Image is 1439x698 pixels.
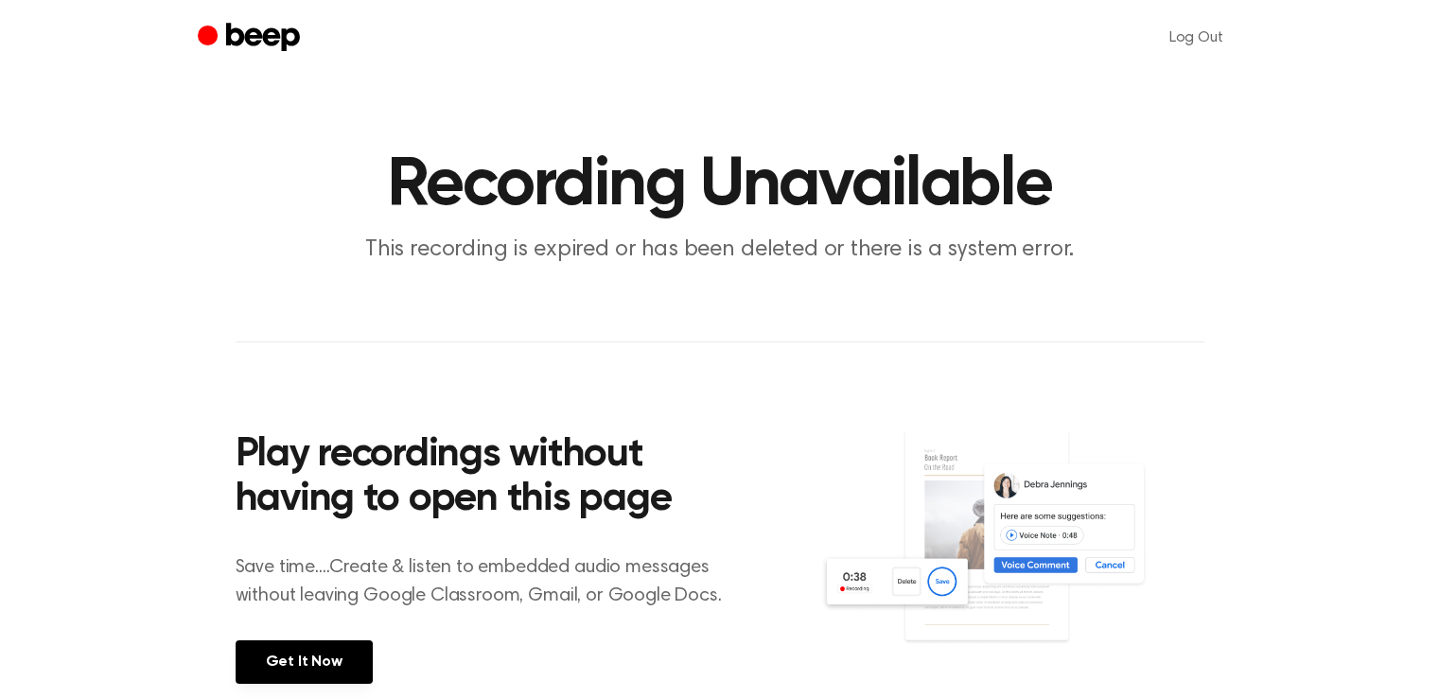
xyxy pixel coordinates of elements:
a: Beep [198,20,305,57]
h2: Play recordings without having to open this page [236,433,746,523]
img: Voice Comments on Docs and Recording Widget [820,428,1203,682]
a: Log Out [1150,15,1242,61]
p: This recording is expired or has been deleted or there is a system error. [357,235,1083,266]
a: Get It Now [236,640,373,684]
p: Save time....Create & listen to embedded audio messages without leaving Google Classroom, Gmail, ... [236,553,746,610]
h1: Recording Unavailable [236,151,1204,219]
